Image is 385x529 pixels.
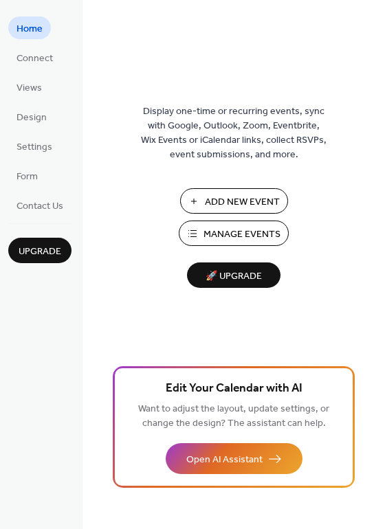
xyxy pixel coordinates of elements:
[138,400,329,433] span: Want to adjust the layout, update settings, or change the design? The assistant can help.
[16,52,53,66] span: Connect
[205,195,280,210] span: Add New Event
[195,267,272,286] span: 🚀 Upgrade
[16,81,42,95] span: Views
[16,170,38,184] span: Form
[16,199,63,214] span: Contact Us
[8,76,50,98] a: Views
[166,443,302,474] button: Open AI Assistant
[16,140,52,155] span: Settings
[179,221,289,246] button: Manage Events
[141,104,327,162] span: Display one-time or recurring events, sync with Google, Outlook, Zoom, Eventbrite, Wix Events or ...
[8,238,71,263] button: Upgrade
[180,188,288,214] button: Add New Event
[8,135,60,157] a: Settings
[186,453,263,467] span: Open AI Assistant
[16,22,43,36] span: Home
[19,245,61,259] span: Upgrade
[8,105,55,128] a: Design
[187,262,280,288] button: 🚀 Upgrade
[166,379,302,398] span: Edit Your Calendar with AI
[8,194,71,216] a: Contact Us
[203,227,280,242] span: Manage Events
[8,16,51,39] a: Home
[8,164,46,187] a: Form
[16,111,47,125] span: Design
[8,46,61,69] a: Connect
